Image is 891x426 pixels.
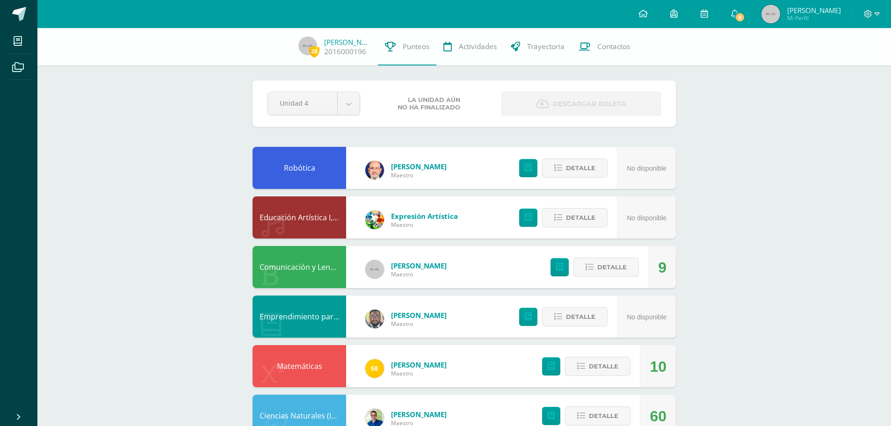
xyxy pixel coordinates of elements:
button: Detalle [573,258,639,277]
span: Punteos [403,42,429,51]
div: Emprendimiento para la Productividad [253,296,346,338]
button: Detalle [565,357,630,376]
span: Detalle [566,159,595,177]
span: Expresión Artística [391,211,458,221]
div: Comunicación y Lenguaje, Idioma Español [253,246,346,288]
span: [PERSON_NAME] [391,261,447,270]
img: 712781701cd376c1a616437b5c60ae46.png [365,310,384,328]
span: 28 [309,45,319,57]
span: No disponible [627,313,666,321]
div: Robótica [253,147,346,189]
div: Educación Artística I, Música y Danza [253,196,346,238]
button: Detalle [542,307,608,326]
img: 45x45 [298,36,317,55]
img: 159e24a6ecedfdf8f489544946a573f0.png [365,210,384,229]
span: [PERSON_NAME] [391,410,447,419]
a: Actividades [436,28,504,65]
img: 03c2987289e60ca238394da5f82a525a.png [365,359,384,378]
div: Matemáticas [253,345,346,387]
a: Trayectoria [504,28,572,65]
span: Detalle [589,358,618,375]
span: [PERSON_NAME] [391,360,447,369]
img: 60x60 [365,260,384,279]
span: Unidad 4 [280,92,326,114]
button: Detalle [542,208,608,227]
span: 6 [735,12,745,22]
span: Mi Perfil [787,14,841,22]
span: Trayectoria [527,42,565,51]
a: 2016000196 [324,47,366,57]
a: Contactos [572,28,637,65]
span: No disponible [627,214,666,222]
span: Detalle [566,308,595,325]
span: Contactos [597,42,630,51]
span: [PERSON_NAME] [787,6,841,15]
span: No disponible [627,165,666,172]
img: 6b7a2a75a6c7e6282b1a1fdce061224c.png [365,161,384,180]
span: Detalle [589,407,618,425]
a: Unidad 4 [268,92,360,115]
a: [PERSON_NAME] [324,37,371,47]
span: Detalle [566,209,595,226]
span: Detalle [597,259,627,276]
span: Maestro [391,171,447,179]
span: La unidad aún no ha finalizado [398,96,460,111]
span: Maestro [391,320,447,328]
div: 9 [658,246,666,289]
a: Punteos [378,28,436,65]
span: Maestro [391,369,447,377]
div: 10 [650,346,666,388]
span: [PERSON_NAME] [391,310,447,320]
span: Actividades [459,42,497,51]
span: [PERSON_NAME] [391,162,447,171]
span: Descargar boleta [553,93,626,116]
span: Maestro [391,221,458,229]
button: Detalle [542,159,608,178]
span: Maestro [391,270,447,278]
button: Detalle [565,406,630,426]
img: 45x45 [761,5,780,23]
